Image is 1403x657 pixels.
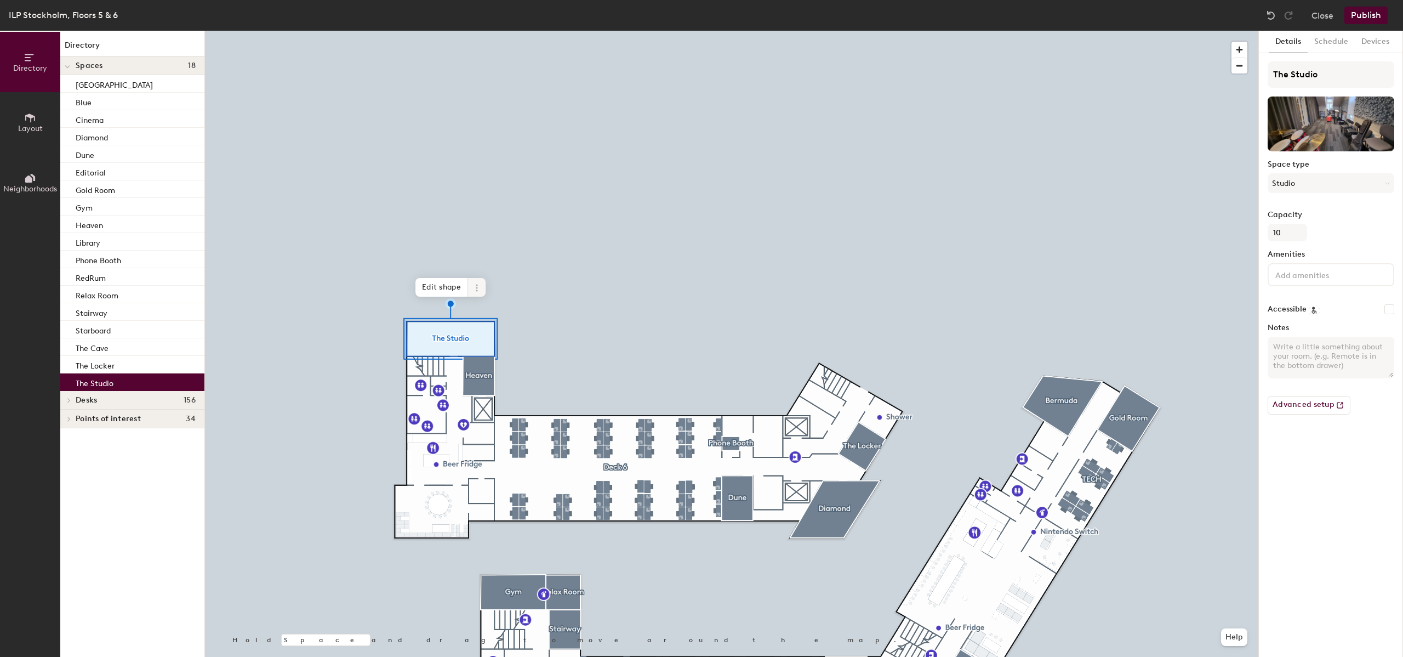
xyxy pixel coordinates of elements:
[76,61,103,70] span: Spaces
[1344,7,1388,24] button: Publish
[1268,305,1307,314] label: Accessible
[3,184,57,194] span: Neighborhoods
[76,288,118,301] p: Relax Room
[76,165,106,178] p: Editorial
[76,183,115,195] p: Gold Room
[1283,10,1294,21] img: Redo
[76,235,100,248] p: Library
[1268,250,1394,259] label: Amenities
[76,148,94,160] p: Dune
[1269,31,1308,53] button: Details
[76,200,93,213] p: Gym
[1308,31,1355,53] button: Schedule
[188,61,196,70] span: 18
[76,130,108,143] p: Diamond
[415,278,468,297] span: Edit shape
[1268,160,1394,169] label: Space type
[1355,31,1396,53] button: Devices
[1221,628,1247,646] button: Help
[76,77,153,90] p: [GEOGRAPHIC_DATA]
[1311,7,1333,24] button: Close
[1268,173,1394,193] button: Studio
[18,124,43,133] span: Layout
[1268,396,1350,415] button: Advanced setup
[76,415,141,423] span: Points of interest
[76,112,104,125] p: Cinema
[1268,324,1394,332] label: Notes
[76,218,103,230] p: Heaven
[76,396,97,405] span: Desks
[76,305,107,318] p: Stairway
[76,95,92,107] p: Blue
[1265,10,1276,21] img: Undo
[1273,268,1372,281] input: Add amenities
[76,341,109,353] p: The Cave
[76,376,113,388] p: The Studio
[9,8,118,22] div: ILP Stockholm, Floors 5 & 6
[186,415,196,423] span: 34
[1268,211,1394,219] label: Capacity
[76,253,121,265] p: Phone Booth
[184,396,196,405] span: 156
[13,64,47,73] span: Directory
[76,270,106,283] p: RedRum
[1268,97,1394,151] img: The space named The Studio
[60,39,204,56] h1: Directory
[76,358,115,371] p: The Locker
[76,323,111,336] p: Starboard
